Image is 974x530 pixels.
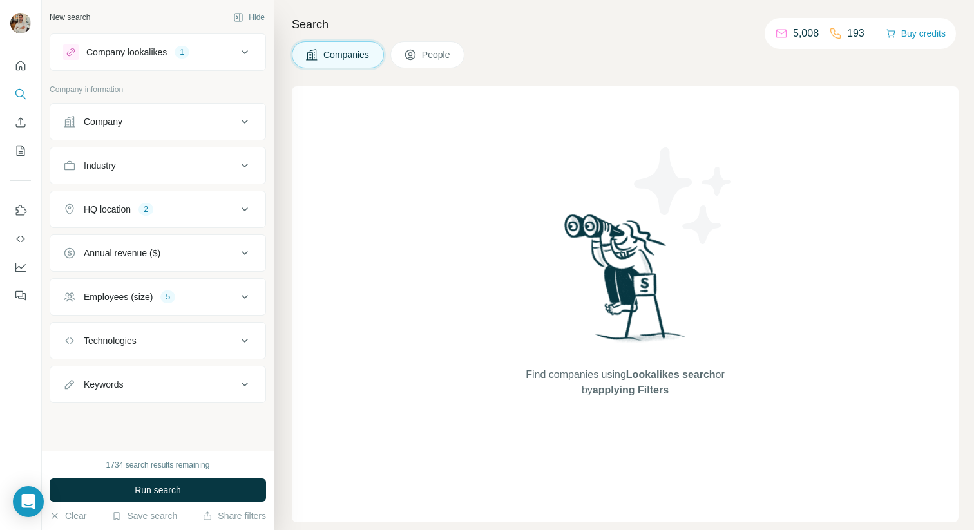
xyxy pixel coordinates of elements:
[50,12,90,23] div: New search
[84,378,123,391] div: Keywords
[50,509,86,522] button: Clear
[323,48,370,61] span: Companies
[138,203,153,215] div: 2
[625,138,741,254] img: Surfe Illustration - Stars
[50,37,265,68] button: Company lookalikes1
[160,291,175,303] div: 5
[84,203,131,216] div: HQ location
[84,115,122,128] div: Company
[84,334,137,347] div: Technologies
[13,486,44,517] div: Open Intercom Messenger
[10,227,31,251] button: Use Surfe API
[50,194,265,225] button: HQ location2
[50,106,265,137] button: Company
[224,8,274,27] button: Hide
[50,369,265,400] button: Keywords
[793,26,819,41] p: 5,008
[50,478,266,502] button: Run search
[626,369,716,380] span: Lookalikes search
[202,509,266,522] button: Share filters
[10,82,31,106] button: Search
[886,24,946,43] button: Buy credits
[292,15,959,33] h4: Search
[10,54,31,77] button: Quick start
[10,284,31,307] button: Feedback
[84,247,160,260] div: Annual revenue ($)
[84,159,116,172] div: Industry
[50,238,265,269] button: Annual revenue ($)
[50,84,266,95] p: Company information
[175,46,189,58] div: 1
[10,111,31,134] button: Enrich CSV
[10,199,31,222] button: Use Surfe on LinkedIn
[10,139,31,162] button: My lists
[50,281,265,312] button: Employees (size)5
[111,509,177,522] button: Save search
[106,459,210,471] div: 1734 search results remaining
[84,290,153,303] div: Employees (size)
[50,150,265,181] button: Industry
[86,46,167,59] div: Company lookalikes
[50,325,265,356] button: Technologies
[522,367,728,398] span: Find companies using or by
[10,256,31,279] button: Dashboard
[847,26,864,41] p: 193
[10,13,31,33] img: Avatar
[422,48,452,61] span: People
[135,484,181,497] span: Run search
[559,211,692,354] img: Surfe Illustration - Woman searching with binoculars
[593,384,669,395] span: applying Filters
